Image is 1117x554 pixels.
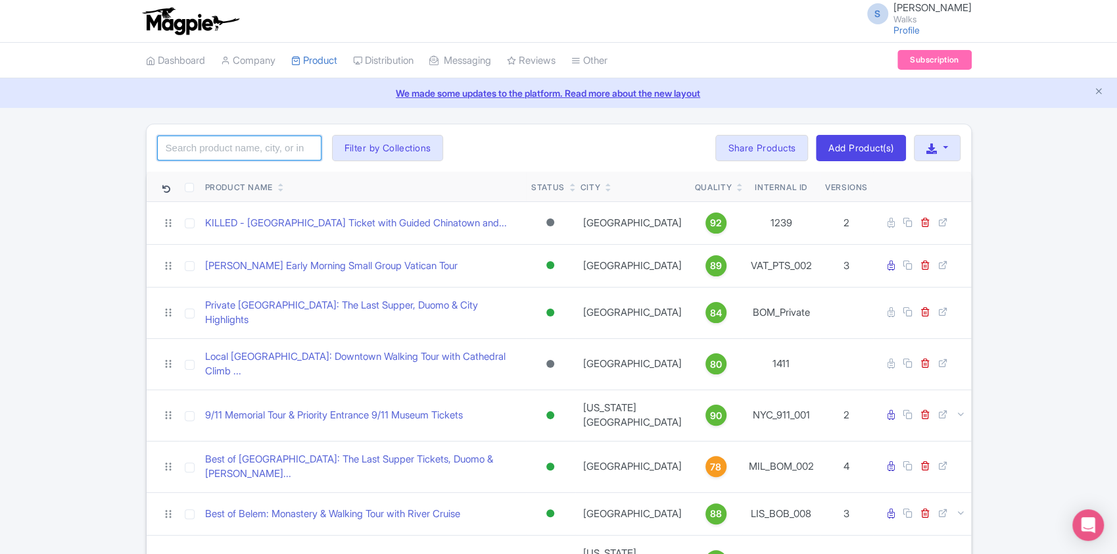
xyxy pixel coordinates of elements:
span: [PERSON_NAME] [893,1,972,14]
td: NYC_911_001 [742,390,820,441]
td: BOM_Private [742,287,820,338]
th: Internal ID [742,172,820,202]
a: Profile [893,24,920,36]
a: Other [571,43,607,79]
a: Subscription [897,50,971,70]
div: Status [531,182,565,193]
a: Add Product(s) [816,135,906,161]
div: Active [544,406,557,425]
span: 78 [710,460,721,474]
td: [GEOGRAPHIC_DATA] [575,201,690,244]
a: Best of [GEOGRAPHIC_DATA]: The Last Supper Tickets, Duomo & [PERSON_NAME]... [205,452,521,482]
button: Close announcement [1094,85,1104,100]
a: Messaging [429,43,491,79]
span: 89 [710,259,722,273]
div: Open Intercom Messenger [1072,509,1104,541]
a: 9/11 Memorial Tour & Priority Entrance 9/11 Museum Tickets [205,408,463,423]
a: [PERSON_NAME] Early Morning Small Group Vatican Tour [205,259,458,274]
a: 80 [695,353,737,374]
td: MIL_BOM_002 [742,441,820,492]
input: Search product name, city, or interal id [157,136,321,161]
td: [GEOGRAPHIC_DATA] [575,441,690,492]
a: 90 [695,405,737,426]
small: Walks [893,15,972,24]
a: KILLED - [GEOGRAPHIC_DATA] Ticket with Guided Chinatown and... [205,216,507,231]
span: 80 [710,357,722,372]
td: 1239 [742,201,820,244]
td: [GEOGRAPHIC_DATA] [575,492,690,535]
a: Reviews [507,43,556,79]
a: Private [GEOGRAPHIC_DATA]: The Last Supper, Duomo & City Highlights [205,298,521,328]
div: Product Name [205,182,273,193]
td: LIS_BOB_008 [742,492,820,535]
span: 92 [710,216,722,230]
div: Archived [544,213,557,232]
a: S [PERSON_NAME] Walks [859,3,972,24]
span: S [867,3,888,24]
span: 3 [844,259,849,272]
a: Share Products [715,135,808,161]
a: 84 [695,302,737,323]
button: Filter by Collections [332,135,444,161]
a: Dashboard [146,43,205,79]
a: 78 [695,456,737,477]
td: 1411 [742,338,820,390]
img: logo-ab69f6fb50320c5b225c76a69d11143b.png [139,7,241,36]
td: [GEOGRAPHIC_DATA] [575,287,690,338]
a: Local [GEOGRAPHIC_DATA]: Downtown Walking Tour with Cathedral Climb ... [205,349,521,379]
span: 2 [844,216,849,229]
a: Company [221,43,275,79]
th: Versions [820,172,873,202]
a: We made some updates to the platform. Read more about the new layout [8,86,1109,100]
div: Active [544,457,557,476]
span: 4 [844,460,849,472]
td: [US_STATE][GEOGRAPHIC_DATA] [575,390,690,441]
span: 88 [710,507,722,521]
a: 89 [695,255,737,276]
a: Best of Belem: Monastery & Walking Tour with River Cruise [205,507,460,522]
td: [GEOGRAPHIC_DATA] [575,244,690,287]
td: VAT_PTS_002 [742,244,820,287]
a: 92 [695,213,737,234]
a: Product [291,43,337,79]
a: 88 [695,503,737,524]
div: Active [544,256,557,275]
span: 3 [844,507,849,520]
span: 90 [710,409,722,423]
a: Distribution [353,43,414,79]
div: City [581,182,600,193]
td: [GEOGRAPHIC_DATA] [575,338,690,390]
div: Active [544,504,557,523]
div: Quality [695,182,732,193]
div: Archived [544,355,557,374]
span: 84 [710,306,722,320]
div: Active [544,303,557,322]
span: 2 [844,409,849,421]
